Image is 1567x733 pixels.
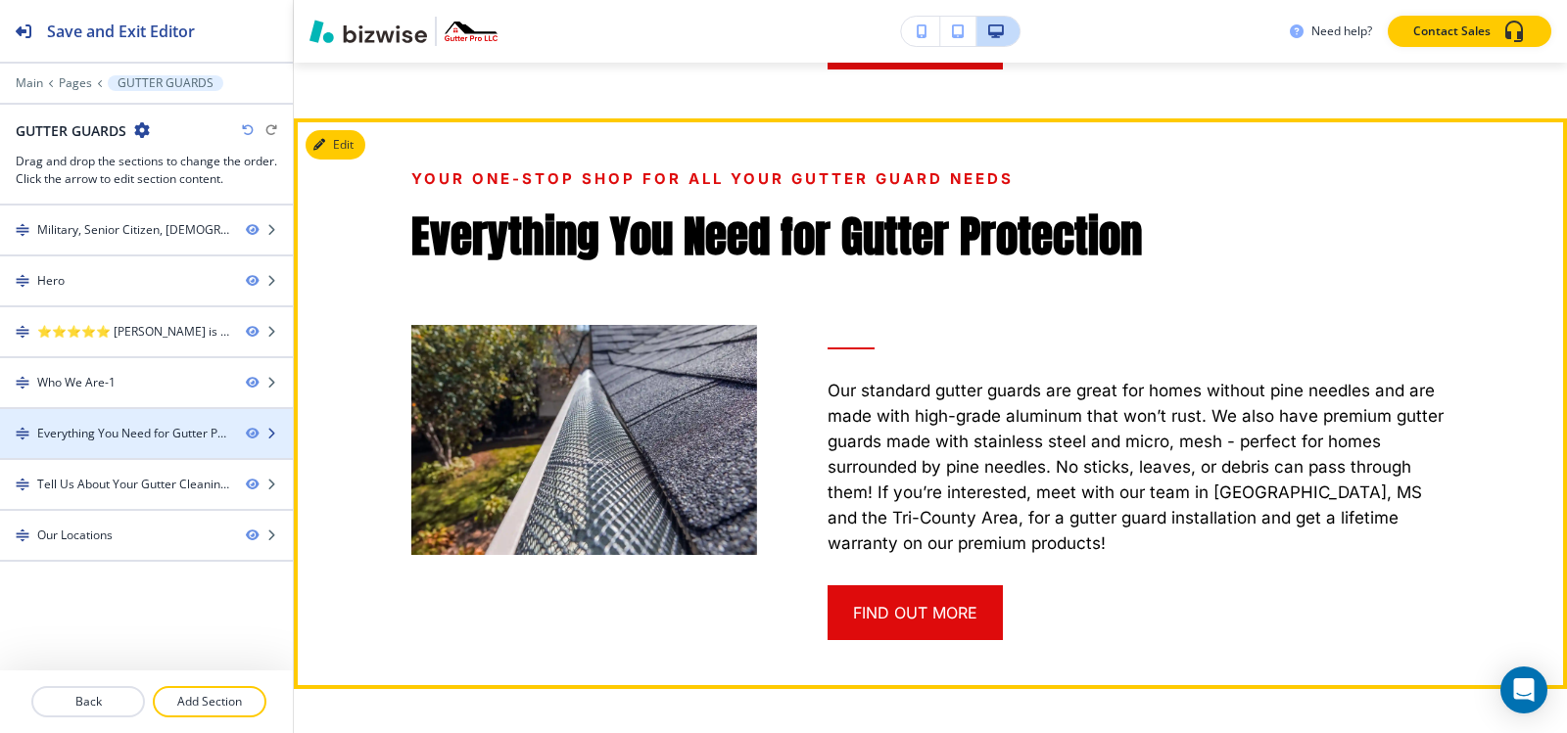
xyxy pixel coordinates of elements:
img: Drag [16,223,29,237]
button: Back [31,686,145,717]
button: Add Section [153,686,266,717]
p: Your One-Stop Shop for All Your Gutter Guard Needs [411,167,1172,191]
button: Pages [59,76,92,90]
strong: Everything You Need for Gutter Protection [411,203,1142,269]
span: Find Out More [853,601,977,624]
button: Find Out More [828,585,1003,640]
div: Open Intercom Messenger [1500,666,1547,713]
p: Contact Sales [1413,23,1491,40]
div: Tell Us About Your Gutter Cleaning Needs [37,476,230,493]
p: Add Section [155,693,264,710]
h2: Save and Exit Editor [47,20,195,43]
h6: Our standard gutter guards are great for homes without pine needles and are made with high-grade ... [828,348,1450,556]
h2: GUTTER GUARDS [16,120,126,141]
button: GUTTER GUARDS [108,75,223,91]
p: Back [33,693,143,710]
button: Main [16,76,43,90]
div: Everything You Need for Gutter Protection [37,425,230,442]
img: Drag [16,528,29,542]
img: Your Logo [445,22,498,40]
h3: Drag and drop the sections to change the order. Click the arrow to edit section content. [16,153,277,188]
p: GUTTER GUARDS [118,76,214,90]
img: d6ec21eec8ca509601ae86d187b6d4e3.webp [411,325,757,555]
div: ⭐⭐⭐⭐⭐ Glenn is top notch! Called him Sunday to set appt, he was out Tuesday morning. Showed up, k... [37,323,230,341]
button: Contact Sales [1388,16,1551,47]
img: Drag [16,325,29,339]
img: Drag [16,478,29,491]
img: Bizwise Logo [309,20,427,43]
h3: Need help? [1311,23,1372,40]
div: Hero [37,272,65,290]
img: Drag [16,376,29,389]
img: Drag [16,274,29,288]
button: Edit [306,130,365,160]
img: Drag [16,427,29,440]
div: Who We Are-1 [37,374,116,391]
div: Military, Senior Citizen, Church and First Responder Discounts Available! [37,221,230,239]
div: Our Locations [37,527,113,544]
